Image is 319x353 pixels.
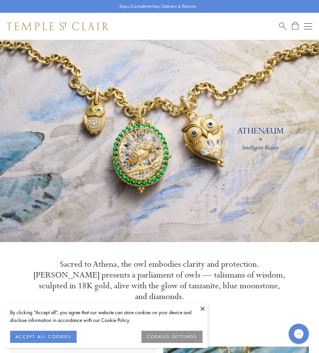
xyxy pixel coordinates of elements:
[10,331,77,343] button: ACCEPT ALL COOKIES
[292,22,298,30] a: Open Shopping Bag
[285,321,312,346] iframe: Gorgias live chat messenger
[304,22,312,30] button: Open navigation
[279,22,286,30] a: Search
[33,259,286,302] p: Sacred to Athena, the owl embodies clarity and protection. [PERSON_NAME] presents a parliament of...
[10,308,203,324] div: By clicking “Accept all”, you agree that our website can store cookies on your device and disclos...
[7,22,109,30] img: Temple St. Clair
[119,3,196,10] p: Enjoy Complimentary Delivery & Returns
[141,331,203,343] button: COOKIES SETTINGS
